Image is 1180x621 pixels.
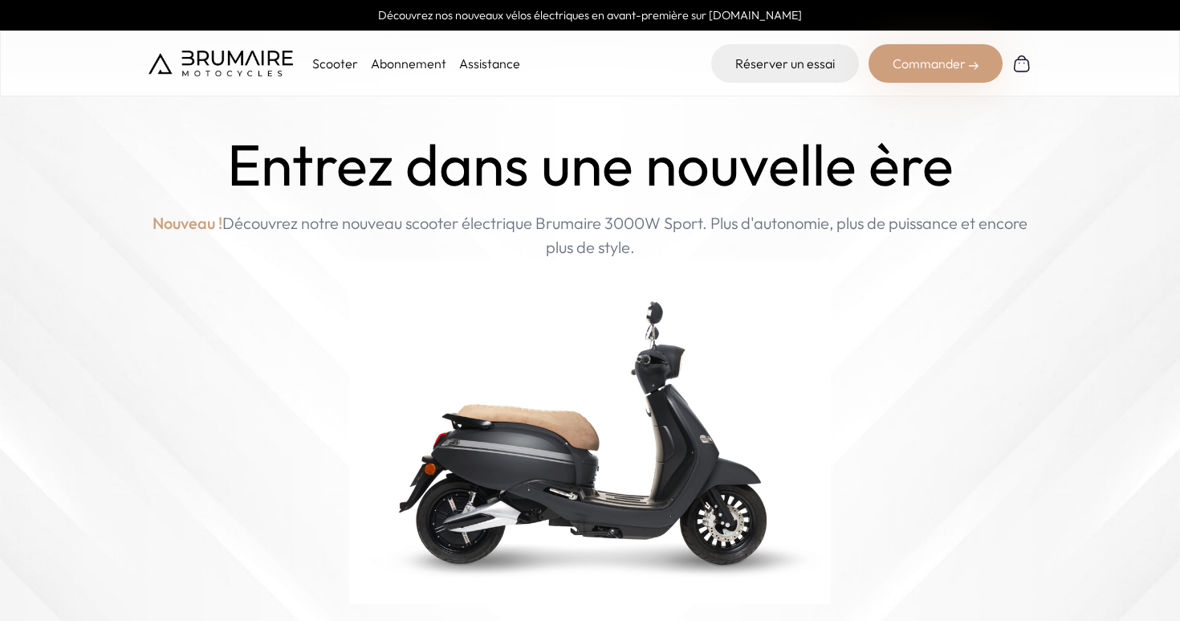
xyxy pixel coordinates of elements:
[969,61,979,71] img: right-arrow-2.png
[371,55,446,71] a: Abonnement
[149,51,293,76] img: Brumaire Motocycles
[711,44,859,83] a: Réserver un essai
[153,211,222,235] span: Nouveau !
[1012,54,1031,73] img: Panier
[149,211,1031,259] p: Découvrez notre nouveau scooter électrique Brumaire 3000W Sport. Plus d'autonomie, plus de puissa...
[312,54,358,73] p: Scooter
[459,55,520,71] a: Assistance
[869,44,1003,83] div: Commander
[227,132,954,198] h1: Entrez dans une nouvelle ère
